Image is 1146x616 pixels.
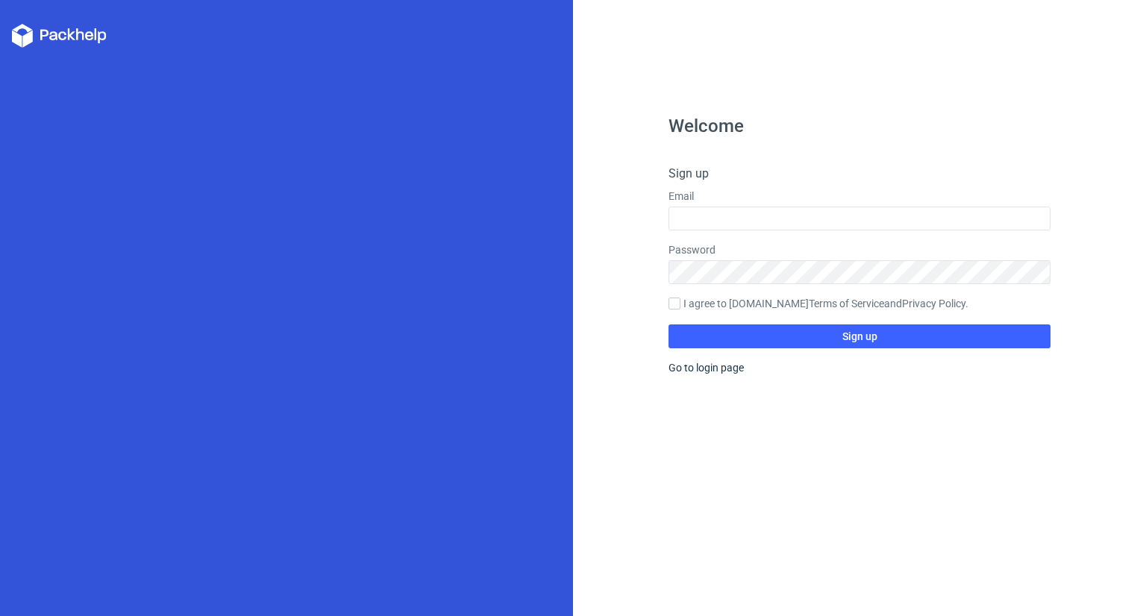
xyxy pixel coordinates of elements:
a: Go to login page [668,362,744,374]
a: Privacy Policy [902,298,965,309]
button: Sign up [668,324,1050,348]
h1: Welcome [668,117,1050,135]
label: Password [668,242,1050,257]
span: Sign up [842,331,877,342]
label: I agree to [DOMAIN_NAME] and . [668,296,1050,312]
h4: Sign up [668,165,1050,183]
a: Terms of Service [809,298,884,309]
label: Email [668,189,1050,204]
